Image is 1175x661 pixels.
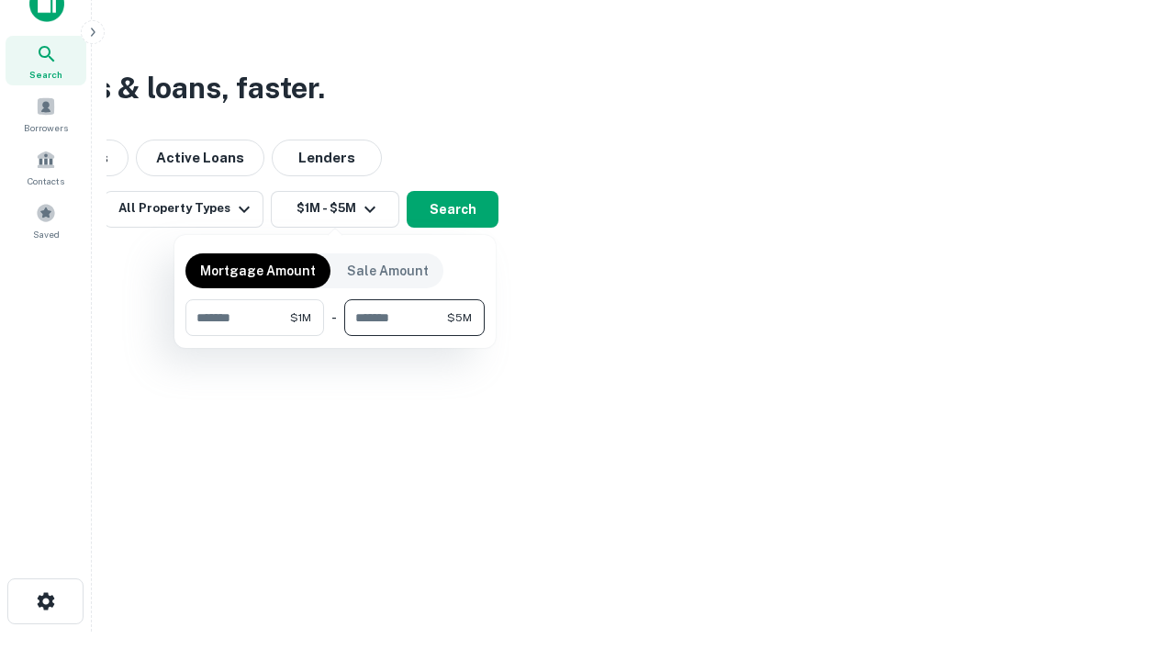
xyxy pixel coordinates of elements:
[347,261,429,281] p: Sale Amount
[290,309,311,326] span: $1M
[447,309,472,326] span: $5M
[331,299,337,336] div: -
[1083,514,1175,602] iframe: Chat Widget
[200,261,316,281] p: Mortgage Amount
